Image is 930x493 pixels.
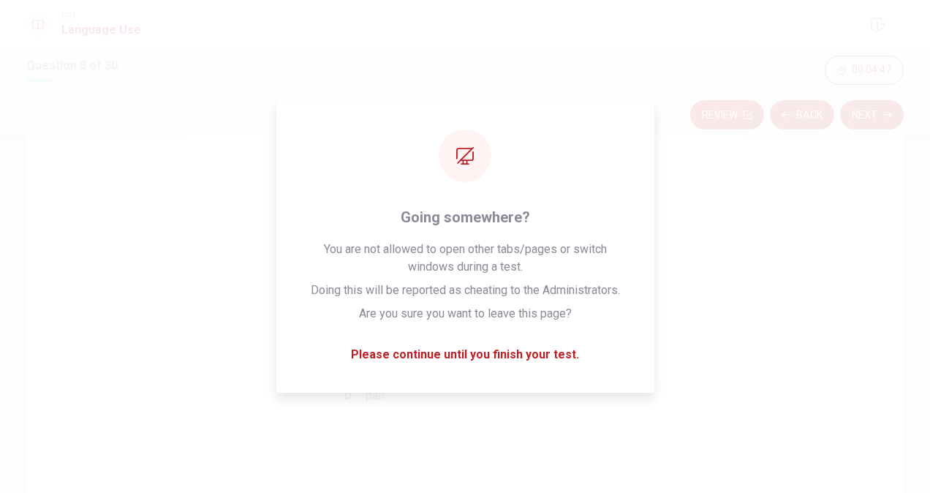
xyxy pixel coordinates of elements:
[330,281,600,317] button: Bchair
[330,151,600,174] h4: Question 8
[840,100,904,129] button: Next
[336,287,360,311] div: B
[61,21,141,39] h1: Language Use
[366,339,398,356] span: flower
[825,56,904,85] button: 00:04:47
[330,377,600,414] button: Dpen
[330,192,600,209] span: A ___ grows in the garden.
[336,336,360,359] div: C
[330,329,600,366] button: Cflower
[366,387,385,404] span: pen
[770,100,834,129] button: Back
[366,290,390,308] span: chair
[61,11,141,21] span: EPT
[690,100,764,129] button: Review
[26,57,120,75] h1: Question 8 of 30
[366,242,386,260] span: fork
[336,384,360,407] div: D
[330,233,600,269] button: Afork
[852,64,891,76] span: 00:04:47
[336,239,360,263] div: A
